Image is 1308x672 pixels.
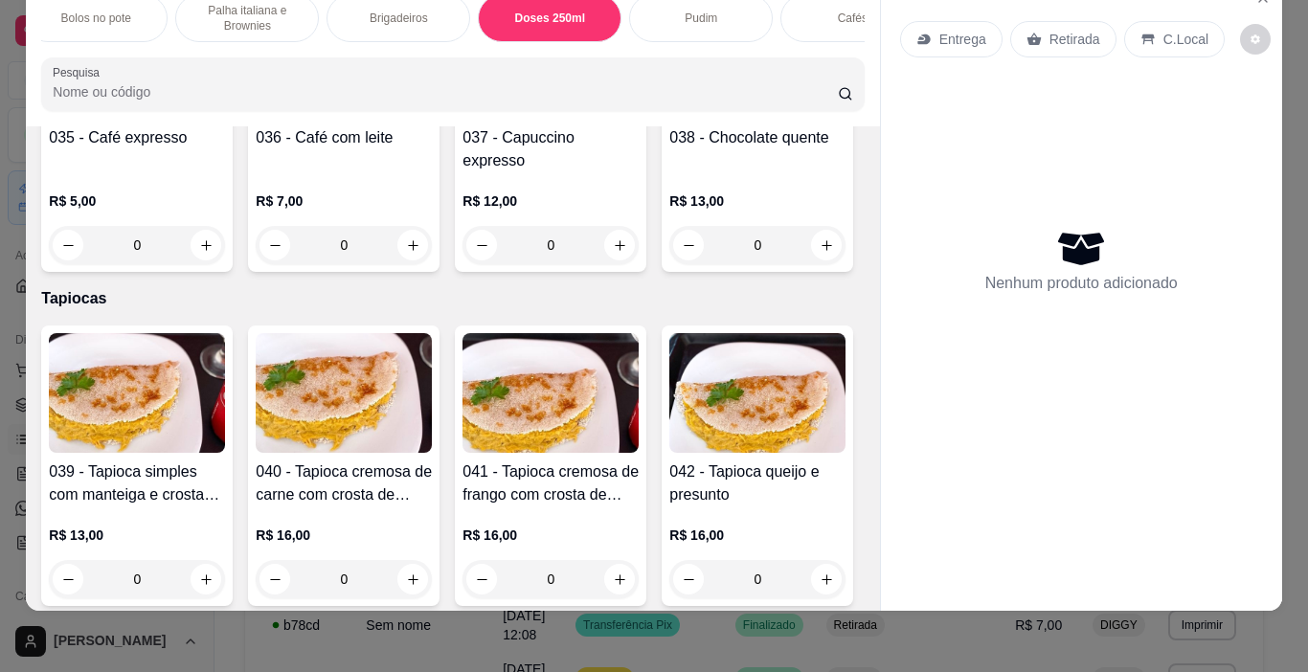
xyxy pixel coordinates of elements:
[1240,24,1271,55] button: decrease-product-quantity
[669,460,846,506] h4: 042 - Tapioca queijo e presunto
[191,230,221,260] button: increase-product-quantity
[256,460,432,506] h4: 040 - Tapioca cremosa de carne com crosta de queijo
[466,230,497,260] button: decrease-product-quantity
[256,333,432,453] img: product-image
[604,230,635,260] button: increase-product-quantity
[838,11,868,26] p: Cafés
[673,230,704,260] button: decrease-product-quantity
[49,333,225,453] img: product-image
[41,287,864,310] p: Tapiocas
[192,3,303,34] p: Palha italiana e Brownies
[685,11,717,26] p: Pudim
[259,230,290,260] button: decrease-product-quantity
[1049,30,1100,49] p: Retirada
[397,230,428,260] button: increase-product-quantity
[462,191,639,211] p: R$ 12,00
[939,30,986,49] p: Entrega
[1163,30,1208,49] p: C.Local
[49,526,225,545] p: R$ 13,00
[53,64,106,80] label: Pesquisa
[49,191,225,211] p: R$ 5,00
[256,191,432,211] p: R$ 7,00
[669,126,846,149] h4: 038 - Chocolate quente
[462,126,639,172] h4: 037 - Capuccino expresso
[673,564,704,594] button: decrease-product-quantity
[985,272,1178,295] p: Nenhum produto adicionado
[53,230,83,260] button: decrease-product-quantity
[256,126,432,149] h4: 036 - Café com leite
[462,526,639,545] p: R$ 16,00
[669,191,846,211] p: R$ 13,00
[53,82,838,101] input: Pesquisa
[669,333,846,453] img: product-image
[515,11,585,26] p: Doses 250ml
[669,526,846,545] p: R$ 16,00
[370,11,428,26] p: Brigadeiros
[811,564,842,594] button: increase-product-quantity
[49,460,225,506] h4: 039 - Tapioca simples com manteiga e crosta de queijo
[462,460,639,506] h4: 041 - Tapioca cremosa de frango com crosta de queijo
[256,526,432,545] p: R$ 16,00
[61,11,131,26] p: Bolos no pote
[49,126,225,149] h4: 035 - Café expresso
[462,333,639,453] img: product-image
[811,230,842,260] button: increase-product-quantity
